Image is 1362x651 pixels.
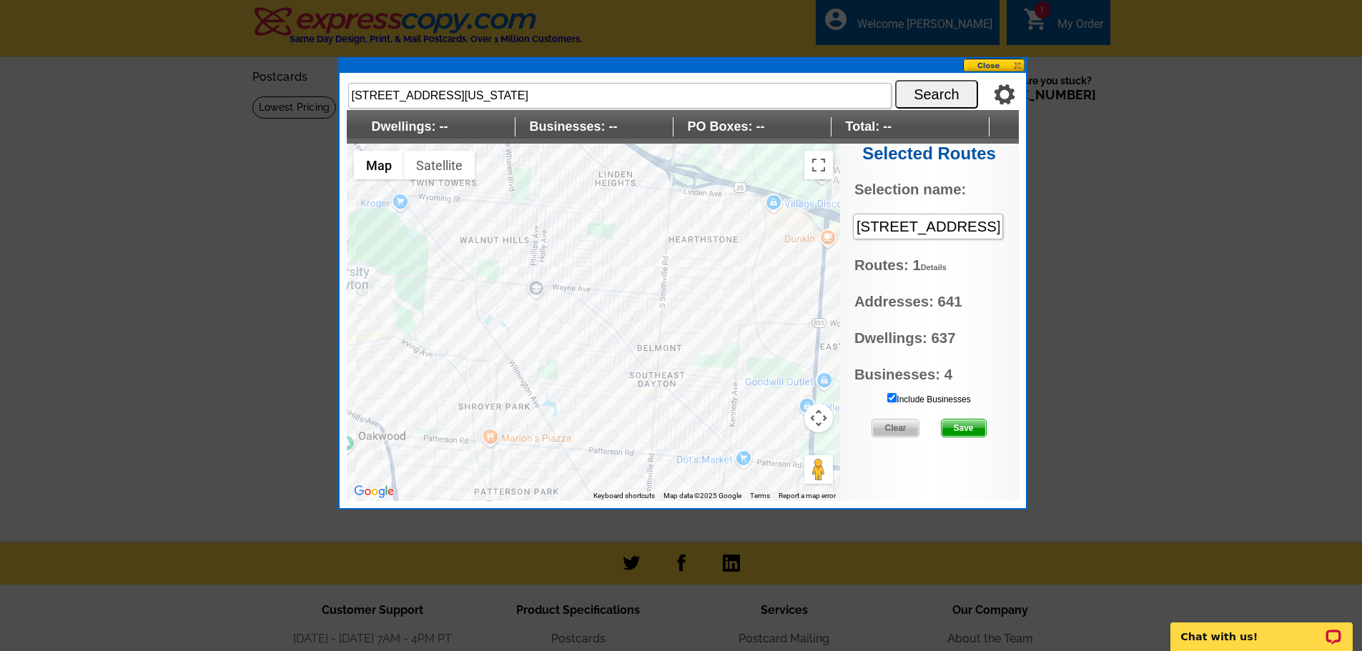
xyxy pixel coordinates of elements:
[350,482,398,501] img: Google
[887,393,897,402] input: Include Businesses
[348,83,892,109] input: Enter in Address, City & State or Specific Zip Code
[404,151,475,179] button: Show satellite imagery
[750,492,770,500] a: Terms (opens in new tab)
[804,151,833,179] button: Toggle fullscreen view
[854,364,1004,386] span: Businesses: 4
[854,291,1004,313] span: Addresses: 641
[663,492,741,500] span: Map data ©2025 Google
[350,482,398,501] a: Open this area in Google Maps (opens a new window)
[804,455,833,484] button: Drag Pegman onto the map to open Street View
[593,491,655,501] button: Keyboard shortcuts
[357,117,515,136] span: Dwellings: --
[872,419,918,437] span: Clear
[854,179,966,201] label: Selection name:
[831,117,990,136] span: Total: --
[994,84,1015,105] img: gear.png
[804,404,833,432] button: Map camera controls
[895,80,978,109] button: Search
[942,419,986,437] span: Save
[515,117,673,136] span: Businesses: --
[887,393,970,406] label: Include Businesses
[854,254,1004,277] span: Routes: 1
[673,117,831,136] span: PO Boxes: --
[921,263,947,272] a: Details
[840,144,1019,164] h2: Selected Routes
[779,492,836,500] a: Report a map error
[1161,606,1362,651] iframe: LiveChat chat widget
[854,327,1004,349] span: Dwellings: 637
[354,151,404,179] button: Show street map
